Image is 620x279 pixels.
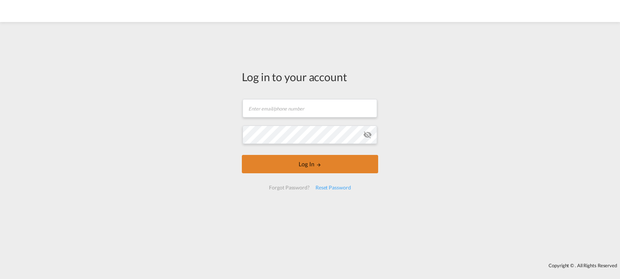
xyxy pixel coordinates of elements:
button: LOGIN [242,155,378,173]
div: Log in to your account [242,69,378,84]
md-icon: icon-eye-off [363,130,372,139]
input: Enter email/phone number [243,99,377,117]
div: Reset Password [313,181,354,194]
div: Forgot Password? [266,181,312,194]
